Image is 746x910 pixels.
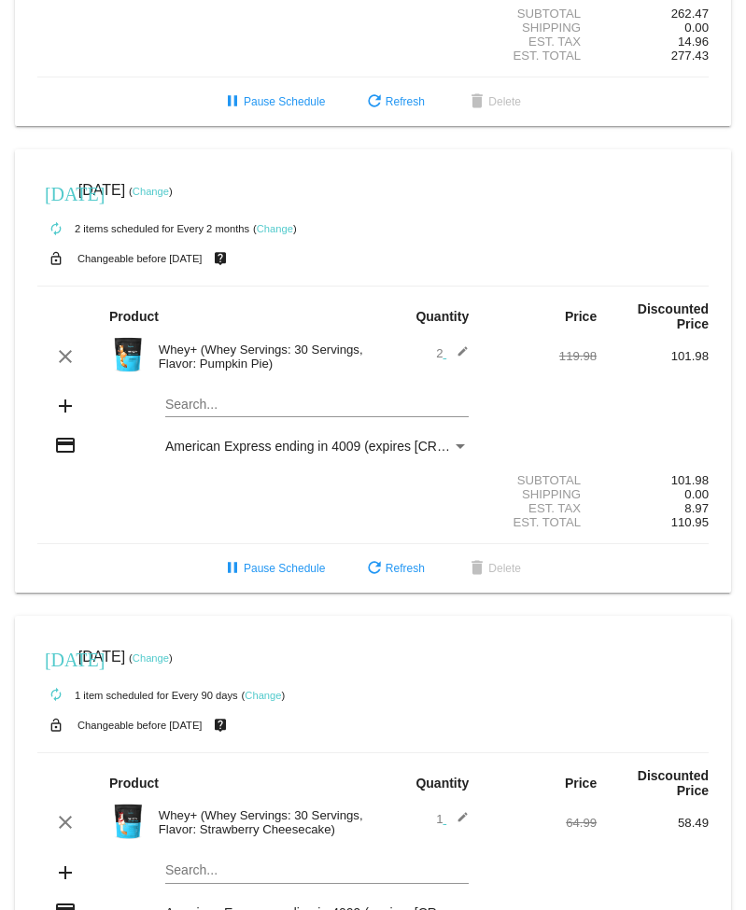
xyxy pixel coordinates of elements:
mat-select: Payment Method [165,439,469,454]
mat-icon: lock_open [45,713,67,737]
span: Refresh [363,95,425,108]
span: 2 [436,346,469,360]
small: 1 item scheduled for Every 90 days [37,690,238,701]
button: Delete [451,85,536,119]
mat-icon: live_help [209,713,232,737]
div: Shipping [485,21,597,35]
div: Est. Total [485,515,597,529]
div: Est. Total [485,49,597,63]
mat-icon: clear [54,811,77,833]
div: 64.99 [485,816,597,830]
input: Search... [165,398,469,413]
small: ( ) [253,223,297,234]
div: Whey+ (Whey Servings: 30 Servings, Flavor: Pumpkin Pie) [149,343,373,371]
div: Whey+ (Whey Servings: 30 Servings, Flavor: Strawberry Cheesecake) [149,808,373,836]
mat-icon: delete [466,558,488,581]
img: Image-1-Carousel-Whey-2lb-Pumpkin-Pie-no-badge.png [109,336,147,373]
strong: Price [565,776,597,791]
div: 262.47 [597,7,709,21]
button: Refresh [348,552,440,585]
div: Est. Tax [485,35,597,49]
mat-icon: add [54,861,77,884]
div: Shipping [485,487,597,501]
small: ( ) [242,690,286,701]
mat-icon: [DATE] [45,647,67,669]
mat-icon: lock_open [45,246,67,271]
span: Pause Schedule [221,562,325,575]
span: 14.96 [678,35,709,49]
span: 277.43 [671,49,709,63]
input: Search... [165,863,469,878]
span: 110.95 [671,515,709,529]
strong: Product [109,776,159,791]
mat-icon: add [54,395,77,417]
div: 101.98 [597,349,709,363]
mat-icon: live_help [209,246,232,271]
a: Change [133,186,169,197]
small: Changeable before [DATE] [77,253,203,264]
span: Delete [466,562,521,575]
span: 0.00 [684,21,709,35]
a: Change [133,652,169,664]
div: Est. Tax [485,501,597,515]
strong: Price [565,309,597,324]
button: Pause Schedule [206,552,340,585]
mat-icon: clear [54,345,77,368]
a: Change [245,690,281,701]
mat-icon: pause [221,558,244,581]
div: 119.98 [485,349,597,363]
strong: Discounted Price [638,768,709,798]
strong: Discounted Price [638,301,709,331]
span: American Express ending in 4009 (expires [CREDIT_CARD_DATA]) [165,439,559,454]
mat-icon: edit [446,811,469,833]
mat-icon: delete [466,91,488,114]
mat-icon: pause [221,91,244,114]
strong: Product [109,309,159,324]
span: Pause Schedule [221,95,325,108]
img: Image-1-Whey-2lb-Strawberry-Cheesecake-1000x1000-Roman-Berezecky.png [109,803,147,840]
span: 8.97 [684,501,709,515]
mat-icon: refresh [363,91,386,114]
div: 58.49 [597,816,709,830]
span: Refresh [363,562,425,575]
mat-icon: credit_card [54,434,77,456]
span: 1 [436,812,469,826]
div: Subtotal [485,473,597,487]
mat-icon: autorenew [45,218,67,241]
a: Change [257,223,293,234]
strong: Quantity [415,309,469,324]
mat-icon: refresh [363,558,386,581]
div: Subtotal [485,7,597,21]
small: ( ) [129,186,173,197]
mat-icon: edit [446,345,469,368]
div: 101.98 [597,473,709,487]
strong: Quantity [415,776,469,791]
mat-icon: [DATE] [45,181,67,203]
span: Delete [466,95,521,108]
small: Changeable before [DATE] [77,720,203,731]
small: 2 items scheduled for Every 2 months [37,223,249,234]
button: Refresh [348,85,440,119]
mat-icon: autorenew [45,684,67,707]
button: Pause Schedule [206,85,340,119]
span: 0.00 [684,487,709,501]
button: Delete [451,552,536,585]
small: ( ) [129,652,173,664]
